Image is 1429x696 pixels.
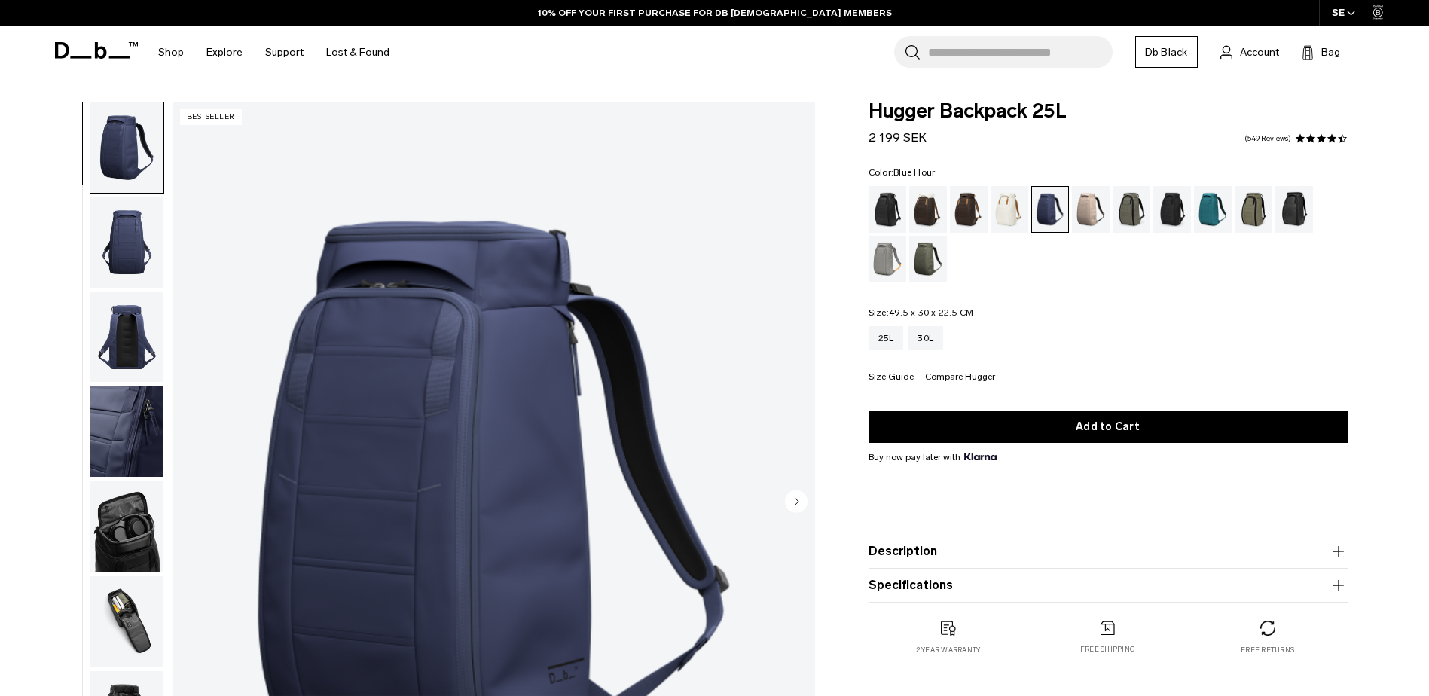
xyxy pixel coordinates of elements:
[90,575,164,667] button: Hugger Backpack 25L Blue Hour
[158,26,184,79] a: Shop
[909,186,947,233] a: Cappuccino
[1113,186,1150,233] a: Forest Green
[869,450,997,464] span: Buy now pay later with
[1135,36,1198,68] a: Db Black
[869,102,1348,121] span: Hugger Backpack 25L
[869,236,906,282] a: Sand Grey
[1080,644,1135,655] p: Free shipping
[90,576,163,667] img: Hugger Backpack 25L Blue Hour
[1235,186,1272,233] a: Mash Green
[90,102,164,194] button: Hugger Backpack 25L Blue Hour
[90,481,163,572] img: Hugger Backpack 25L Blue Hour
[326,26,389,79] a: Lost & Found
[90,386,163,477] img: Hugger_25L_Blue_hour_Material.1.png
[785,490,808,515] button: Next slide
[147,26,401,79] nav: Main Navigation
[90,102,163,193] img: Hugger Backpack 25L Blue Hour
[1031,186,1069,233] a: Blue Hour
[538,6,892,20] a: 10% OFF YOUR FIRST PURCHASE FOR DB [DEMOGRAPHIC_DATA] MEMBERS
[950,186,988,233] a: Espresso
[869,576,1348,594] button: Specifications
[265,26,304,79] a: Support
[1275,186,1313,233] a: Reflective Black
[1244,135,1291,142] a: 549 reviews
[869,326,904,350] a: 25L
[1153,186,1191,233] a: Charcoal Grey
[1321,44,1340,60] span: Bag
[90,481,164,572] button: Hugger Backpack 25L Blue Hour
[916,645,981,655] p: 2 year warranty
[1220,43,1279,61] a: Account
[180,109,242,125] p: Bestseller
[90,292,163,383] img: Hugger Backpack 25L Blue Hour
[869,411,1348,443] button: Add to Cart
[1072,186,1110,233] a: Fogbow Beige
[869,308,974,317] legend: Size:
[206,26,243,79] a: Explore
[991,186,1028,233] a: Oatmilk
[925,372,995,383] button: Compare Hugger
[90,197,163,288] img: Hugger Backpack 25L Blue Hour
[869,130,927,145] span: 2 199 SEK
[869,168,936,177] legend: Color:
[1241,645,1294,655] p: Free returns
[90,386,164,478] button: Hugger_25L_Blue_hour_Material.1.png
[1302,43,1340,61] button: Bag
[90,197,164,288] button: Hugger Backpack 25L Blue Hour
[1194,186,1232,233] a: Midnight Teal
[869,372,914,383] button: Size Guide
[908,326,943,350] a: 30L
[964,453,997,460] img: {"height" => 20, "alt" => "Klarna"}
[869,186,906,233] a: Black Out
[909,236,947,282] a: Moss Green
[90,292,164,383] button: Hugger Backpack 25L Blue Hour
[889,307,974,318] span: 49.5 x 30 x 22.5 CM
[1240,44,1279,60] span: Account
[893,167,935,178] span: Blue Hour
[869,542,1348,560] button: Description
